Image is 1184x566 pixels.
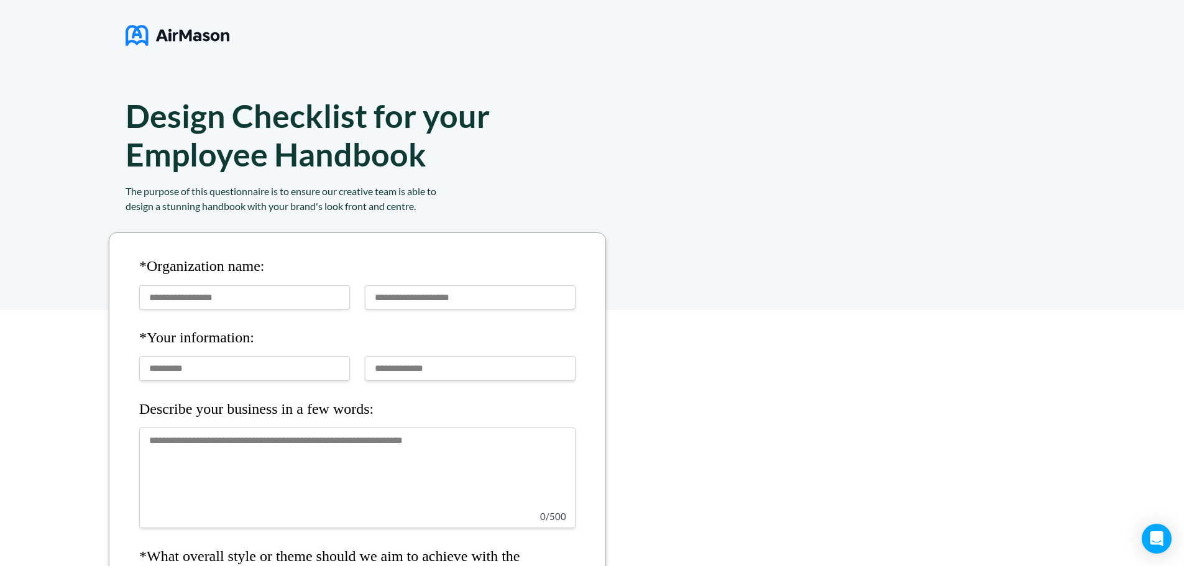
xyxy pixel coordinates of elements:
img: logo [126,20,229,51]
div: Open Intercom Messenger [1142,524,1172,554]
h1: Design Checklist for your Employee Handbook [126,96,490,173]
h4: *Organization name: [139,258,576,275]
div: design a stunning handbook with your brand's look front and centre. [126,199,635,214]
span: 0 / 500 [540,511,566,522]
div: The purpose of this questionnaire is to ensure our creative team is able to [126,184,635,199]
h4: Describe your business in a few words: [139,401,576,418]
h4: *Your information: [139,329,576,347]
